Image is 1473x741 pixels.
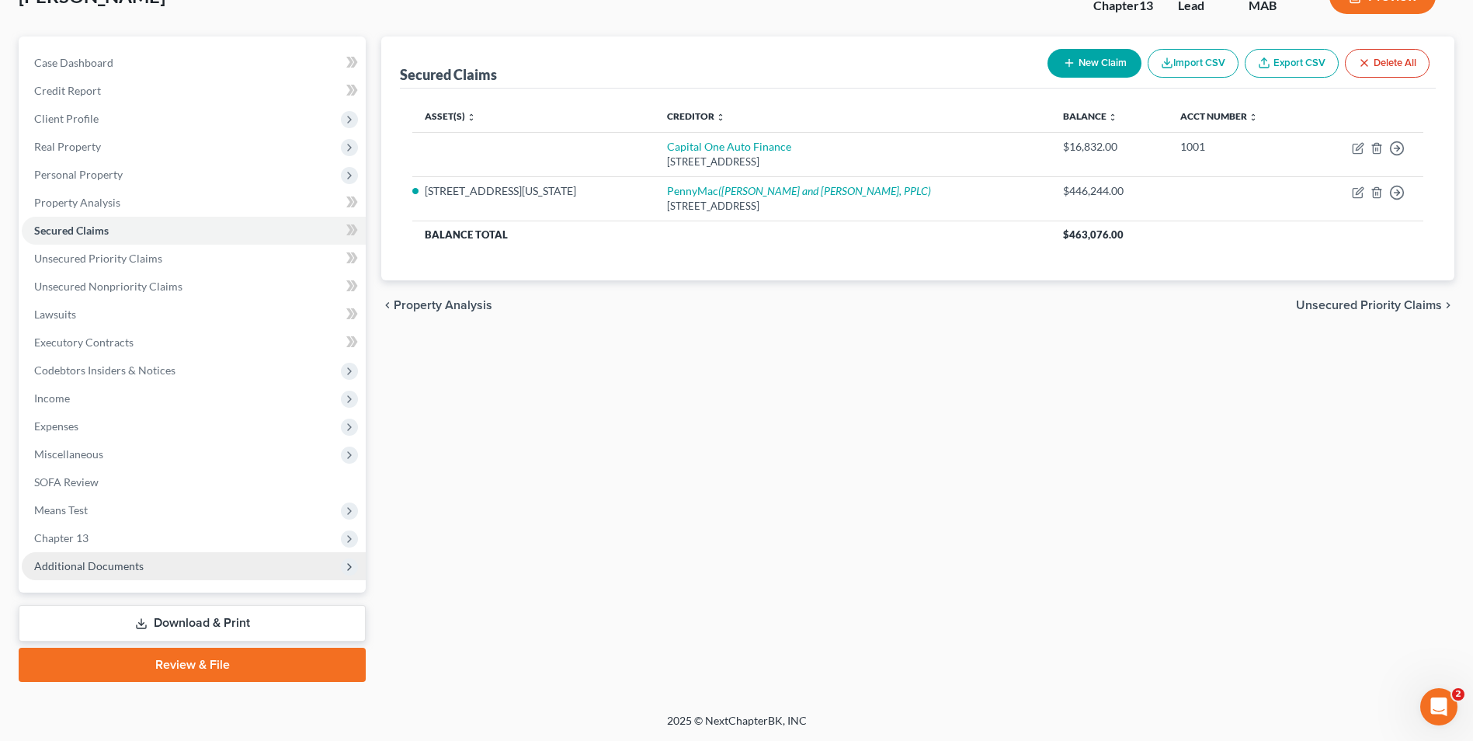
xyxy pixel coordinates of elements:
[1063,139,1155,155] div: $16,832.00
[294,713,1179,741] div: 2025 © NextChapterBK, INC
[1063,228,1124,241] span: $463,076.00
[394,299,492,311] span: Property Analysis
[34,280,182,293] span: Unsecured Nonpriority Claims
[1063,183,1155,199] div: $446,244.00
[22,245,366,273] a: Unsecured Priority Claims
[22,329,366,357] a: Executory Contracts
[34,112,99,125] span: Client Profile
[34,224,109,237] span: Secured Claims
[1442,299,1454,311] i: chevron_right
[34,336,134,349] span: Executory Contracts
[1063,110,1117,122] a: Balance unfold_more
[667,199,1038,214] div: [STREET_ADDRESS]
[1345,49,1430,78] button: Delete All
[34,84,101,97] span: Credit Report
[34,308,76,321] span: Lawsuits
[718,184,931,197] i: ([PERSON_NAME] and [PERSON_NAME], PPLC)
[22,189,366,217] a: Property Analysis
[716,113,725,122] i: unfold_more
[34,168,123,181] span: Personal Property
[667,110,725,122] a: Creditor unfold_more
[1249,113,1258,122] i: unfold_more
[34,140,101,153] span: Real Property
[1296,299,1442,311] span: Unsecured Priority Claims
[381,299,394,311] i: chevron_left
[34,391,70,405] span: Income
[425,183,641,199] li: [STREET_ADDRESS][US_STATE]
[22,49,366,77] a: Case Dashboard
[425,110,476,122] a: Asset(s) unfold_more
[400,65,497,84] div: Secured Claims
[1296,299,1454,311] button: Unsecured Priority Claims chevron_right
[34,559,144,572] span: Additional Documents
[667,155,1038,169] div: [STREET_ADDRESS]
[667,184,931,197] a: PennyMac([PERSON_NAME] and [PERSON_NAME], PPLC)
[34,196,120,209] span: Property Analysis
[34,531,89,544] span: Chapter 13
[412,221,1051,249] th: Balance Total
[1180,139,1296,155] div: 1001
[19,605,366,642] a: Download & Print
[19,648,366,682] a: Review & File
[34,252,162,265] span: Unsecured Priority Claims
[34,475,99,489] span: SOFA Review
[22,77,366,105] a: Credit Report
[1148,49,1239,78] button: Import CSV
[1452,688,1464,701] span: 2
[667,140,791,153] a: Capital One Auto Finance
[34,56,113,69] span: Case Dashboard
[22,273,366,301] a: Unsecured Nonpriority Claims
[34,503,88,517] span: Means Test
[1108,113,1117,122] i: unfold_more
[467,113,476,122] i: unfold_more
[381,299,492,311] button: chevron_left Property Analysis
[1245,49,1339,78] a: Export CSV
[22,217,366,245] a: Secured Claims
[22,301,366,329] a: Lawsuits
[1180,110,1258,122] a: Acct Number unfold_more
[34,447,103,461] span: Miscellaneous
[34,419,78,433] span: Expenses
[1420,688,1457,725] iframe: Intercom live chat
[34,364,175,377] span: Codebtors Insiders & Notices
[1047,49,1141,78] button: New Claim
[22,468,366,496] a: SOFA Review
